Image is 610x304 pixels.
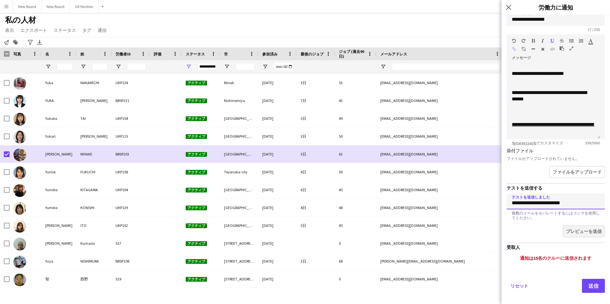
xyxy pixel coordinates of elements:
button: フィルターメニューを開く [115,64,121,69]
button: New Board [13,0,41,13]
button: やり直し [521,38,526,43]
span: 参加済み [262,52,278,56]
div: 4日 [297,163,335,181]
h3: テストを送信する [507,185,605,191]
div: 517 [112,235,150,252]
div: [EMAIL_ADDRESS][DOMAIN_NAME] [376,145,504,163]
button: HTMLコード [550,47,554,52]
button: プレビューを送信 [563,225,605,237]
img: Yukako TAI [13,113,26,126]
span: 17 / 255 [583,27,605,32]
div: [EMAIL_ADDRESS][DOMAIN_NAME] [376,127,504,145]
span: 399 / 5000 [580,141,605,145]
button: フィルターメニューを開く [45,64,51,69]
img: 智 西野 [13,273,26,286]
div: [DATE] [258,217,297,234]
input: 労働者ID フィルター入力 [127,63,146,70]
div: TAI [77,110,112,127]
input: メールアドレス フィルター入力 [392,63,500,70]
span: アクティブ [186,223,207,228]
div: 45 [335,181,376,199]
button: 水平線 [531,47,535,52]
span: アクティブ [186,98,207,103]
button: リンク解除 [521,47,526,52]
span: メールアドレス [380,52,407,56]
div: 智 [41,270,77,288]
span: ステータス [186,52,205,56]
div: UKP134 [112,74,150,91]
div: Minoh [220,74,258,91]
div: Yumiko [41,199,77,216]
div: 0 [335,235,376,252]
div: [PERSON_NAME] [77,127,112,145]
div: [EMAIL_ADDRESS][DOMAIN_NAME] [376,110,504,127]
div: [STREET_ADDRESS] [220,270,258,288]
img: Yukari KAKIMOTO [13,131,26,143]
div: UKP102 [112,217,150,234]
button: 箇条書きリスト [569,38,574,43]
div: 3日 [297,217,335,234]
div: FUKUCHI [77,163,112,181]
div: 62 [335,145,376,163]
div: [DATE] [258,270,297,288]
label: 添付ファイル [507,148,533,154]
span: 労働者ID [115,52,131,56]
span: アクティブ [186,170,207,175]
div: 43 [335,92,376,109]
div: UKP115 [112,127,150,145]
button: 番号付きリスト [579,38,583,43]
button: 元に戻す [512,38,516,43]
div: 48 [335,199,376,216]
button: UK Pavilion [70,0,99,13]
div: NAKAMICHI [77,74,112,91]
div: [EMAIL_ADDRESS][DOMAIN_NAME] [376,235,504,252]
div: 3日 [297,127,335,145]
span: 姓 [80,52,84,56]
div: [EMAIL_ADDRESS][DOMAIN_NAME] [376,217,504,234]
span: アクティブ [186,134,207,139]
div: [GEOGRAPHIC_DATA][GEOGRAPHIC_DATA]桜町 [220,217,258,234]
div: [DATE] [258,92,297,109]
div: Yumiko [41,181,77,199]
button: ファイルをアップロード [549,166,605,178]
div: Nishinomiya [220,92,258,109]
img: Yuya NISHIMURA [13,256,26,268]
div: [PERSON_NAME] [41,235,77,252]
span: 私の人材 [5,15,36,25]
button: フィルターメニューを開く [380,64,386,69]
div: [GEOGRAPHIC_DATA] [220,110,258,127]
div: [STREET_ADDRESS][DATE] [220,252,258,270]
div: [PERSON_NAME] [77,92,112,109]
div: Kumada [77,235,112,252]
div: 45 [335,217,376,234]
img: Yuki MIYAKE [13,148,26,161]
div: [EMAIL_ADDRESS][DOMAIN_NAME] [376,92,504,109]
div: 7日 [297,92,335,109]
div: 西野 [77,270,112,288]
a: 表示 [3,26,17,34]
div: 53 [335,74,376,91]
span: ジョブ (過去90日) [339,49,365,59]
button: フィルターメニューを開く [224,64,230,69]
span: 写真 [13,52,21,56]
div: [EMAIL_ADDRESS][DOMAIN_NAME] [376,270,504,288]
span: アクティブ [186,116,207,121]
div: Toyonaka-city [220,163,258,181]
div: UKP158 [112,163,150,181]
span: 名 [45,52,49,56]
img: Yusuke Kumada [13,238,26,250]
span: 市 [224,52,228,56]
div: 50 [335,163,376,181]
div: NISHIMURA [77,252,112,270]
div: [GEOGRAPHIC_DATA] [220,199,258,216]
div: UKP139 [112,199,150,216]
input: 名 フィルター入力 [57,63,73,70]
span: アクティブ [186,188,207,192]
button: 太字 [531,38,535,43]
div: [GEOGRAPHIC_DATA] [220,127,258,145]
button: 書式のクリア [540,47,545,52]
input: 参加済み フィルター入力 [274,63,293,70]
button: 送信 [582,279,605,293]
div: 3日 [297,74,335,91]
span: 評価 [154,52,161,56]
